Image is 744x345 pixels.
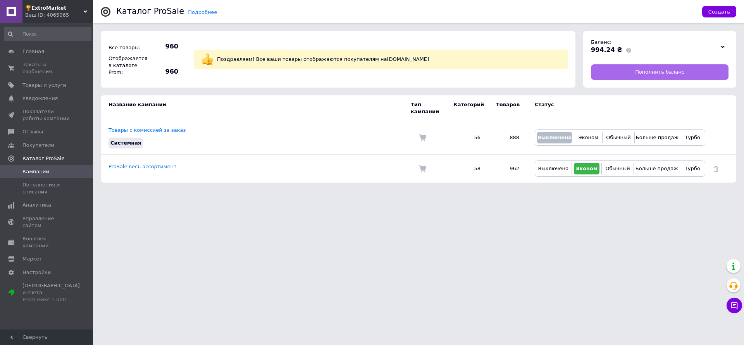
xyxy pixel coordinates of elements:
span: Заказы и сообщения [22,61,72,75]
td: Товаров [488,95,527,121]
span: 960 [151,67,178,76]
span: Уведомления [22,95,58,102]
td: Статус [527,95,705,121]
button: Больше продаж [636,163,678,174]
button: Обычный [604,163,632,174]
span: [DEMOGRAPHIC_DATA] и счета [22,282,80,304]
button: Обычный [604,132,632,143]
span: Настройки [22,269,51,276]
td: 56 [446,121,488,155]
span: Аналитика [22,202,51,209]
button: Турбо [682,163,703,174]
div: Поздравляем! Все ваши товары отображаются покупателям на [DOMAIN_NAME] [215,54,562,65]
span: Турбо [685,135,700,140]
td: 962 [488,155,527,183]
td: Категорий [446,95,488,121]
button: Выключено [537,132,572,143]
span: Баланс: [591,39,611,45]
span: Системная [110,140,141,146]
span: Больше продаж [635,166,678,171]
div: Каталог ProSale [116,7,184,16]
button: Эконом [574,163,599,174]
span: Создать [708,9,730,15]
div: Отображается в каталоге Prom: [107,53,149,78]
button: Создать [702,6,736,17]
a: Пополнить баланс [591,64,728,80]
a: Удалить [713,166,718,171]
span: Эконом [576,166,598,171]
span: Эконом [579,135,598,140]
span: 994.24 ₴ [591,46,622,53]
a: ProSale весь ассортимент [108,164,177,169]
td: 58 [446,155,488,183]
button: Выключено [537,163,570,174]
td: Название кампании [101,95,411,121]
span: Больше продаж [636,135,679,140]
span: Выключено [538,166,568,171]
span: 🏆𝗘𝘅𝘁𝗿𝗼𝗠𝗮𝗿𝗸𝗲𝘁 [25,5,83,12]
span: Кампании [22,168,49,175]
span: Пополнения и списания [22,181,72,195]
div: Все товары: [107,42,149,53]
span: Кошелек компании [22,235,72,249]
span: Обычный [605,166,630,171]
img: :+1: [201,53,213,65]
span: Управление сайтом [22,215,72,229]
span: 960 [151,42,178,51]
button: Эконом [576,132,600,143]
button: Турбо [682,132,703,143]
span: Товары и услуги [22,82,66,89]
span: Каталог ProSale [22,155,64,162]
td: 888 [488,121,527,155]
td: Тип кампании [411,95,446,121]
a: Подробнее [188,9,217,15]
div: Prom микс 1 000 [22,296,80,303]
span: Покупатели [22,142,54,149]
span: Обычный [606,135,630,140]
button: Больше продаж [637,132,678,143]
span: Главная [22,48,44,55]
input: Поиск [4,27,91,41]
span: Отзывы [22,128,43,135]
span: Турбо [685,166,700,171]
img: Комиссия за заказ [418,134,426,141]
span: Выключено [537,135,572,140]
div: Ваш ID: 4065065 [25,12,93,19]
span: Показатели работы компании [22,108,72,122]
img: Комиссия за заказ [418,165,426,172]
button: Чат с покупателем [727,298,742,313]
span: Маркет [22,255,42,262]
span: Пополнить баланс [635,69,684,76]
a: Товары с комиссией за заказ [108,127,186,133]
